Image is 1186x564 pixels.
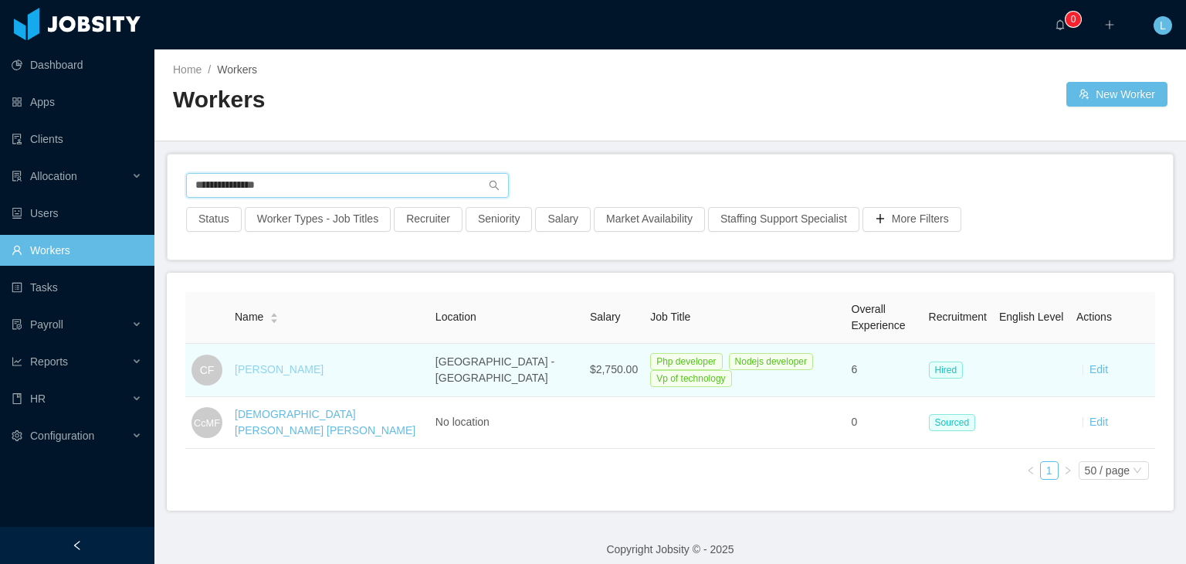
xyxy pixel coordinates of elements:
td: No location [429,397,584,449]
span: $2,750.00 [590,363,638,375]
div: Sort [269,311,279,321]
i: icon: book [12,393,22,404]
i: icon: left [1026,466,1035,475]
span: CcMF [194,408,220,437]
i: icon: caret-down [270,317,279,321]
i: icon: plus [1104,19,1115,30]
a: Edit [1089,363,1108,375]
i: icon: solution [12,171,22,182]
i: icon: bell [1055,19,1066,30]
td: [GEOGRAPHIC_DATA] - [GEOGRAPHIC_DATA] [429,344,584,397]
li: 1 [1040,461,1059,480]
span: CF [200,355,215,386]
span: Sourced [929,414,976,431]
span: Allocation [30,170,77,182]
li: Previous Page [1022,461,1040,480]
a: Hired [929,363,970,375]
i: icon: right [1063,466,1072,475]
span: Overall Experience [852,303,906,331]
a: 1 [1041,462,1058,479]
sup: 0 [1066,12,1081,27]
span: Reports [30,355,68,368]
button: Recruiter [394,207,463,232]
span: Name [235,309,263,325]
a: icon: userWorkers [12,235,142,266]
td: 6 [845,344,923,397]
a: Home [173,63,202,76]
button: Staffing Support Specialist [708,207,859,232]
a: icon: robotUsers [12,198,142,229]
a: icon: profileTasks [12,272,142,303]
i: icon: line-chart [12,356,22,367]
span: HR [30,392,46,405]
span: L [1160,16,1166,35]
div: 50 / page [1085,462,1130,479]
span: Payroll [30,318,63,331]
span: Location [435,311,476,323]
span: / [208,63,211,76]
span: Configuration [30,430,94,442]
span: English Level [999,311,1063,323]
a: [DEMOGRAPHIC_DATA][PERSON_NAME] [PERSON_NAME] [235,408,415,437]
h2: Workers [173,84,670,116]
span: Nodejs developer [729,353,813,370]
li: Next Page [1059,461,1077,480]
button: Worker Types - Job Titles [245,207,391,232]
button: Salary [535,207,591,232]
button: icon: usergroup-addNew Worker [1066,82,1167,107]
span: Salary [590,311,621,323]
span: Recruitment [929,311,987,323]
span: Php developer [650,353,722,370]
a: icon: pie-chartDashboard [12,49,142,80]
a: icon: auditClients [12,124,142,155]
a: [PERSON_NAME] [235,363,324,375]
button: Seniority [466,207,532,232]
a: icon: appstoreApps [12,87,142,117]
i: icon: setting [12,430,22,441]
button: Market Availability [594,207,705,232]
span: Vp of technology [650,370,731,387]
i: icon: down [1133,466,1142,477]
i: icon: caret-up [270,311,279,316]
button: icon: plusMore Filters [862,207,961,232]
a: Edit [1089,416,1108,428]
button: Status [186,207,242,232]
span: Job Title [650,311,690,323]
span: Hired [929,362,964,379]
td: 0 [845,397,923,449]
span: Workers [217,63,257,76]
i: icon: search [489,180,500,191]
i: icon: file-protect [12,319,22,330]
span: Actions [1076,311,1112,323]
a: Sourced [929,416,982,428]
